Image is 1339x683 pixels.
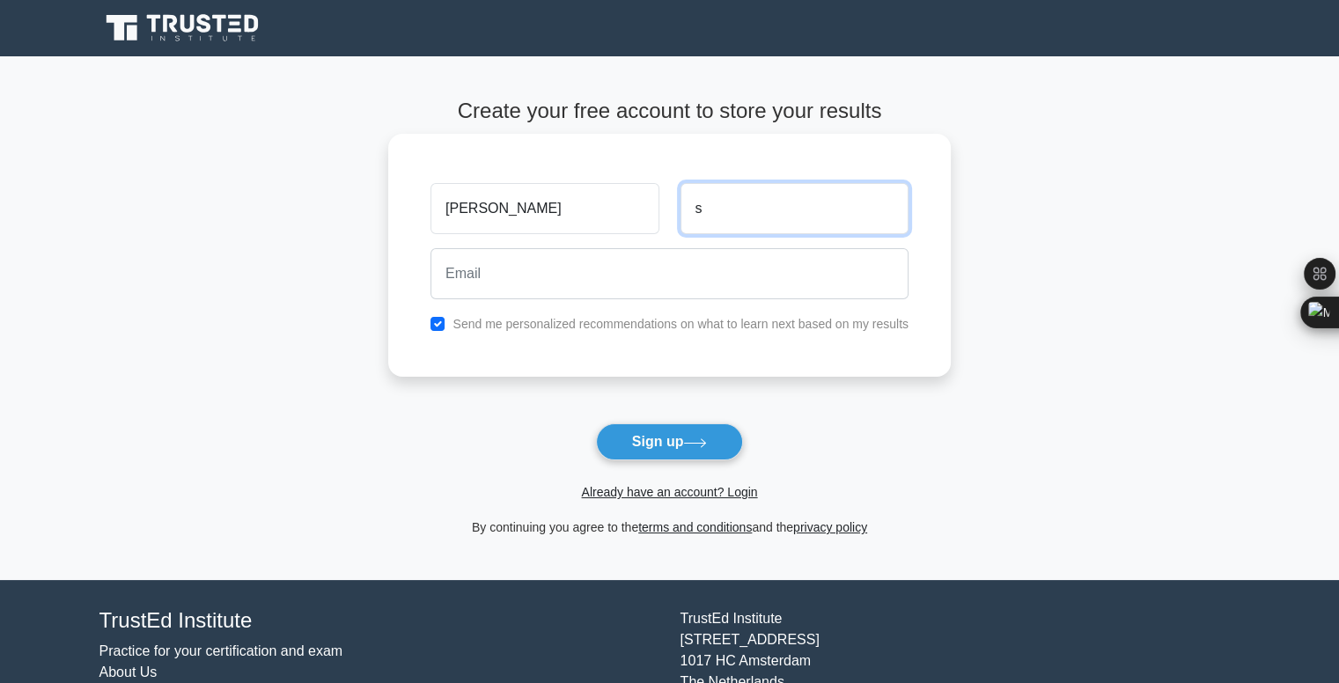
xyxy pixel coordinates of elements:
a: terms and conditions [638,520,752,534]
h4: TrustEd Institute [99,608,659,634]
label: Send me personalized recommendations on what to learn next based on my results [452,317,909,331]
input: Last name [681,183,909,234]
a: privacy policy [793,520,867,534]
button: Sign up [596,423,744,460]
input: First name [430,183,658,234]
a: Already have an account? Login [581,485,757,499]
input: Email [430,248,909,299]
h4: Create your free account to store your results [388,99,951,124]
a: About Us [99,665,158,679]
a: Practice for your certification and exam [99,643,343,658]
div: By continuing you agree to the and the [378,517,961,538]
